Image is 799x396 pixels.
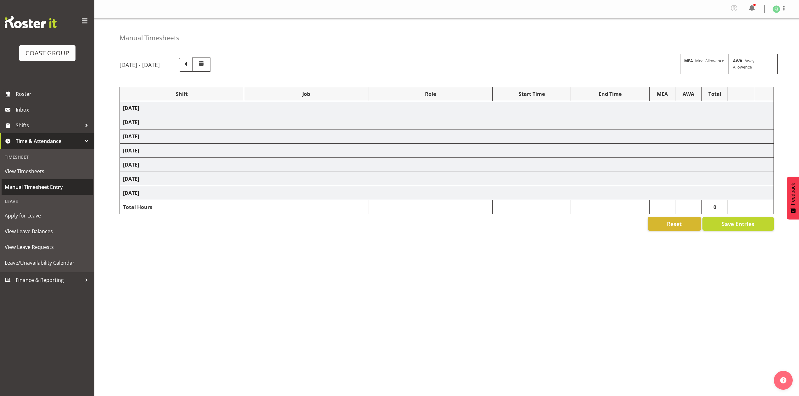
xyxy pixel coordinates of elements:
td: Total Hours [120,200,244,214]
strong: MEA [684,58,693,63]
span: Leave/Unavailability Calendar [5,258,90,267]
strong: AWA [733,58,742,63]
button: Feedback - Show survey [787,177,799,219]
a: View Leave Requests [2,239,93,255]
a: Manual Timesheet Entry [2,179,93,195]
td: [DATE] [120,101,774,115]
img: help-xxl-2.png [780,377,786,383]
h4: Manual Timesheets [120,34,179,41]
span: Time & Attendance [16,136,82,146]
div: Timesheet [2,151,93,163]
span: View Leave Requests [5,242,90,252]
div: Job [247,90,365,98]
span: Roster [16,89,91,99]
td: [DATE] [120,186,774,200]
span: View Timesheets [5,167,90,176]
div: Shift [123,90,241,98]
a: Leave/Unavailability Calendar [2,255,93,271]
span: Inbox [16,105,91,114]
td: [DATE] [120,129,774,144]
div: COAST GROUP [25,48,69,58]
div: - Meal Allowance [680,54,729,74]
td: [DATE] [120,158,774,172]
div: Total [705,90,724,98]
a: View Timesheets [2,163,93,179]
td: 0 [702,200,728,214]
span: Save Entries [722,220,754,228]
span: Shifts [16,121,82,130]
div: Leave [2,195,93,208]
button: Reset [648,217,701,231]
span: Feedback [790,183,796,205]
div: Role [372,90,489,98]
span: Reset [667,220,682,228]
h5: [DATE] - [DATE] [120,61,160,68]
span: Manual Timesheet Entry [5,182,90,192]
span: View Leave Balances [5,227,90,236]
td: [DATE] [120,144,774,158]
td: [DATE] [120,115,774,129]
img: christina-jaramillo1126.jpg [773,5,780,13]
div: - Away Allowence [729,54,778,74]
div: Start Time [496,90,567,98]
span: Apply for Leave [5,211,90,220]
img: Rosterit website logo [5,16,57,28]
div: MEA [653,90,672,98]
div: AWA [679,90,699,98]
span: Finance & Reporting [16,275,82,285]
div: End Time [574,90,646,98]
button: Save Entries [702,217,774,231]
a: View Leave Balances [2,223,93,239]
td: [DATE] [120,172,774,186]
a: Apply for Leave [2,208,93,223]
